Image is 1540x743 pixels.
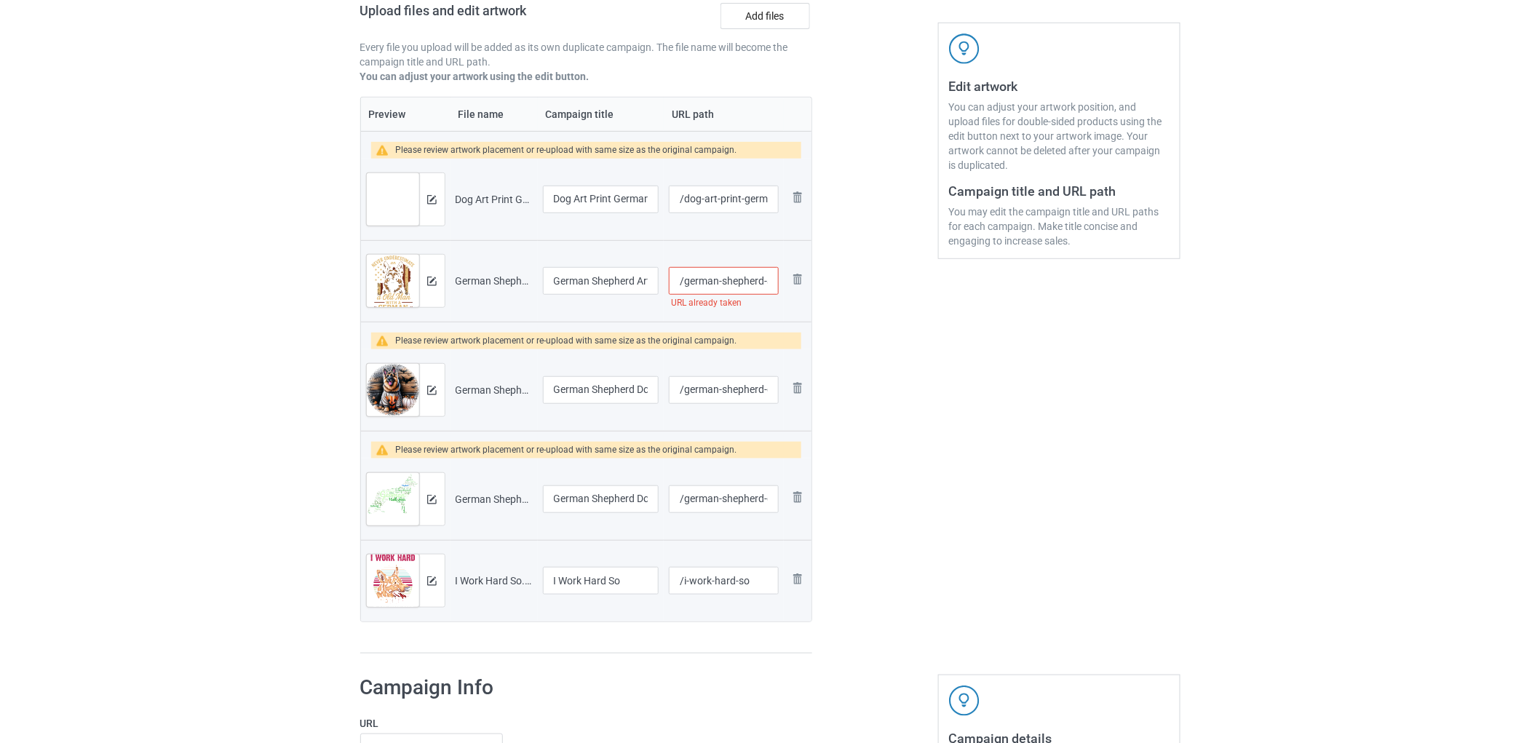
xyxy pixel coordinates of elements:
[360,40,813,69] p: Every file you upload will be added as its own duplicate campaign. The file name will become the ...
[789,379,806,397] img: svg+xml;base64,PD94bWwgdmVyc2lvbj0iMS4wIiBlbmNvZGluZz0iVVRGLTgiPz4KPHN2ZyB3aWR0aD0iMjhweCIgaGVpZ2...
[789,571,806,588] img: svg+xml;base64,PD94bWwgdmVyc2lvbj0iMS4wIiBlbmNvZGluZz0iVVRGLTgiPz4KPHN2ZyB3aWR0aD0iMjhweCIgaGVpZ2...
[456,192,533,207] div: Dog Art Print German Shepherd.png
[376,145,396,156] img: warning
[367,555,419,617] img: original.png
[361,98,451,131] th: Preview
[395,142,737,159] div: Please review artwork placement or re-upload with same size as the original campaign.
[949,183,1170,199] h3: Campaign title and URL path
[427,386,437,395] img: svg+xml;base64,PD94bWwgdmVyc2lvbj0iMS4wIiBlbmNvZGluZz0iVVRGLTgiPz4KPHN2ZyB3aWR0aD0iMTRweCIgaGVpZ2...
[427,576,437,586] img: svg+xml;base64,PD94bWwgdmVyc2lvbj0iMS4wIiBlbmNvZGluZz0iVVRGLTgiPz4KPHN2ZyB3aWR0aD0iMTRweCIgaGVpZ2...
[664,98,783,131] th: URL path
[456,492,533,506] div: German Shepherd Dog Happy [DATE].png
[360,3,632,30] h2: Upload files and edit artwork
[721,3,810,29] label: Add files
[789,188,806,206] img: svg+xml;base64,PD94bWwgdmVyc2lvbj0iMS4wIiBlbmNvZGluZz0iVVRGLTgiPz4KPHN2ZyB3aWR0aD0iMjhweCIgaGVpZ2...
[949,100,1170,172] div: You can adjust your artwork position, and upload files for double-sided products using the edit b...
[789,271,806,288] img: svg+xml;base64,PD94bWwgdmVyc2lvbj0iMS4wIiBlbmNvZGluZz0iVVRGLTgiPz4KPHN2ZyB3aWR0aD0iMjhweCIgaGVpZ2...
[949,686,980,716] img: svg+xml;base64,PD94bWwgdmVyc2lvbj0iMS4wIiBlbmNvZGluZz0iVVRGLTgiPz4KPHN2ZyB3aWR0aD0iNDJweCIgaGVpZ2...
[360,71,590,82] b: You can adjust your artwork using the edit button.
[367,473,419,536] img: original.png
[427,495,437,504] img: svg+xml;base64,PD94bWwgdmVyc2lvbj0iMS4wIiBlbmNvZGluZz0iVVRGLTgiPz4KPHN2ZyB3aWR0aD0iMTRweCIgaGVpZ2...
[456,573,533,588] div: I Work Hard So.png
[949,78,1170,95] h3: Edit artwork
[367,364,419,416] img: original.png
[538,98,664,131] th: Campaign title
[456,383,533,397] div: German Shepherd Dog [DATE] Round.png
[669,295,778,311] div: URL already taken
[451,98,538,131] th: File name
[949,204,1170,248] div: You may edit the campaign title and URL paths for each campaign. Make title concise and engaging ...
[360,675,793,701] h1: Campaign Info
[367,255,419,317] img: original.png
[949,33,980,64] img: svg+xml;base64,PD94bWwgdmVyc2lvbj0iMS4wIiBlbmNvZGluZz0iVVRGLTgiPz4KPHN2ZyB3aWR0aD0iNDJweCIgaGVpZ2...
[367,173,419,215] img: original.png
[360,716,793,731] label: URL
[427,195,437,204] img: svg+xml;base64,PD94bWwgdmVyc2lvbj0iMS4wIiBlbmNvZGluZz0iVVRGLTgiPz4KPHN2ZyB3aWR0aD0iMTRweCIgaGVpZ2...
[789,488,806,506] img: svg+xml;base64,PD94bWwgdmVyc2lvbj0iMS4wIiBlbmNvZGluZz0iVVRGLTgiPz4KPHN2ZyB3aWR0aD0iMjhweCIgaGVpZ2...
[376,445,396,456] img: warning
[395,442,737,458] div: Please review artwork placement or re-upload with same size as the original campaign.
[427,277,437,286] img: svg+xml;base64,PD94bWwgdmVyc2lvbj0iMS4wIiBlbmNvZGluZz0iVVRGLTgiPz4KPHN2ZyB3aWR0aD0iMTRweCIgaGVpZ2...
[456,274,533,288] div: German Shepherd Art.png
[376,335,396,346] img: warning
[395,333,737,349] div: Please review artwork placement or re-upload with same size as the original campaign.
